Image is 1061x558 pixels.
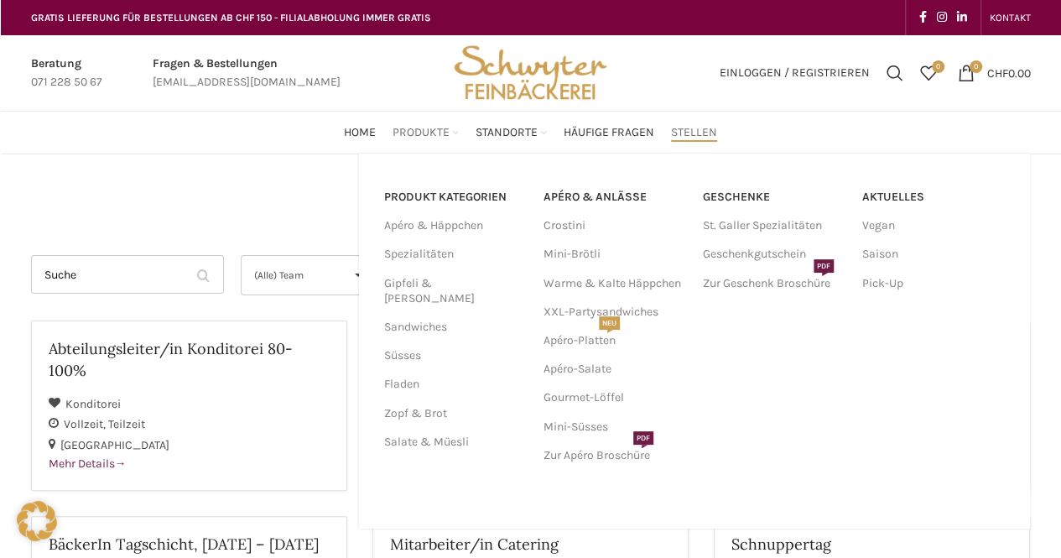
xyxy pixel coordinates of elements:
[476,116,547,149] a: Standorte
[23,116,1039,149] div: Main navigation
[703,269,845,298] a: Zur Geschenk BroschürePDF
[344,116,376,149] a: Home
[987,65,1008,80] span: CHF
[65,397,121,411] span: Konditorei
[544,298,686,326] a: XXL-Partysandwiches
[153,55,341,92] a: Infobox link
[671,125,717,141] span: Stellen
[544,355,686,383] a: Apéro-Salate
[862,211,1005,240] a: Vegan
[599,316,620,330] span: NEU
[544,183,686,211] a: APÉRO & ANLÄSSE
[108,417,145,431] span: Teilzeit
[393,125,450,141] span: Produkte
[49,338,330,380] h2: Abteilungsleiter/in Konditorei 80-100%
[254,256,334,295] span: (Alle) Team
[31,255,224,294] input: Suche
[390,534,671,555] h2: Mitarbeiter/in Catering
[711,56,878,90] a: Einloggen / Registrieren
[384,183,523,211] a: PRODUKT KATEGORIEN
[476,125,538,141] span: Standorte
[932,60,944,73] span: 0
[448,35,612,111] img: Bäckerei Schwyter
[384,313,523,342] a: Sandwiches
[393,116,459,149] a: Produkte
[49,456,127,471] span: Mehr Details
[384,428,523,456] a: Salate & Müesli
[932,6,952,29] a: Instagram social link
[990,12,1031,23] span: KONTAKT
[862,240,1005,269] a: Saison
[878,56,912,90] a: Suchen
[544,383,686,412] a: Gourmet-Löffel
[31,12,431,23] span: GRATIS LIEFERUNG FÜR BESTELLUNGEN AB CHF 150 - FILIALABHOLUNG IMMER GRATIS
[862,183,1005,211] a: Aktuelles
[949,56,1039,90] a: 0 CHF0.00
[633,431,653,445] span: PDF
[720,67,870,79] span: Einloggen / Registrieren
[970,60,982,73] span: 0
[448,65,612,79] a: Site logo
[64,417,108,431] span: Vollzeit
[31,321,347,491] a: Abteilungsleiter/in Konditorei 80-100% Konditorei Vollzeit Teilzeit [GEOGRAPHIC_DATA] Mehr Details
[544,326,686,355] a: Apéro-PlattenNEU
[912,56,945,90] a: 0
[60,438,169,452] span: [GEOGRAPHIC_DATA]
[912,56,945,90] div: Meine Wunschliste
[344,125,376,141] span: Home
[564,125,654,141] span: Häufige Fragen
[544,269,686,298] a: Warme & Kalte Häppchen
[952,6,972,29] a: Linkedin social link
[384,211,523,240] a: Apéro & Häppchen
[671,116,717,149] a: Stellen
[987,65,1031,80] bdi: 0.00
[731,534,1012,555] h2: Schnuppertag
[384,399,523,428] a: Zopf & Brot
[814,259,834,273] span: PDF
[703,240,845,269] a: Geschenkgutschein
[544,413,686,441] a: Mini-Süsses
[703,183,845,211] a: Geschenke
[342,256,374,295] span: ▾
[914,6,932,29] a: Facebook social link
[384,269,523,313] a: Gipfeli & [PERSON_NAME]
[703,211,845,240] a: St. Galler Spezialitäten
[31,55,102,92] a: Infobox link
[544,240,686,269] a: Mini-Brötli
[384,240,523,269] a: Spezialitäten
[981,1,1039,34] div: Secondary navigation
[384,370,523,399] a: Fladen
[990,1,1031,34] a: KONTAKT
[384,342,523,370] a: Süsses
[862,269,1005,298] a: Pick-Up
[544,441,686,470] a: Zur Apéro BroschürePDF
[564,116,654,149] a: Häufige Fragen
[544,211,686,240] a: Crostini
